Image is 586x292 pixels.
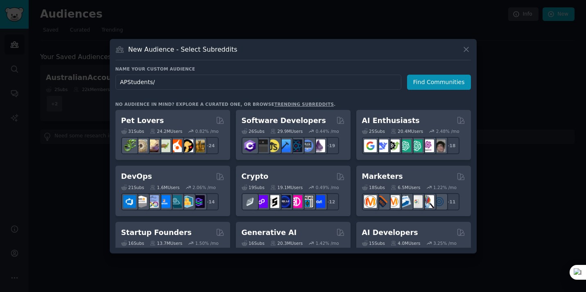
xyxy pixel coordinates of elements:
div: 31 Sub s [121,128,144,134]
img: ArtificalIntelligence [433,139,446,152]
div: 0.82 % /mo [195,128,219,134]
input: Pick a short name, like "Digital Marketers" or "Movie-Goers" [115,75,401,90]
div: 20.4M Users [391,128,423,134]
img: bigseo [376,195,388,208]
div: 29.9M Users [270,128,303,134]
div: 15 Sub s [362,240,385,246]
div: 25 Sub s [362,128,385,134]
div: 21 Sub s [121,185,144,190]
div: + 14 [201,193,219,210]
img: herpetology [123,139,136,152]
h3: Name your custom audience [115,66,471,72]
div: 0.49 % /mo [316,185,339,190]
img: cockatiel [169,139,182,152]
img: leopardgeckos [146,139,159,152]
img: OnlineMarketing [433,195,446,208]
img: azuredevops [123,195,136,208]
img: DevOpsLinks [158,195,170,208]
h2: Pet Lovers [121,116,164,126]
img: CryptoNews [301,195,314,208]
div: 18 Sub s [362,185,385,190]
div: 1.42 % /mo [316,240,339,246]
div: + 11 [442,193,459,210]
img: ballpython [135,139,147,152]
img: defiblockchain [290,195,302,208]
h2: Startup Founders [121,228,192,238]
img: GoogleGeminiAI [364,139,377,152]
div: 19.1M Users [270,185,303,190]
img: content_marketing [364,195,377,208]
div: 0.44 % /mo [316,128,339,134]
div: 16 Sub s [121,240,144,246]
h3: New Audience - Select Subreddits [128,45,237,54]
img: learnjavascript [267,139,279,152]
h2: Crypto [242,171,269,182]
img: iOSProgramming [278,139,291,152]
img: ethfinance [244,195,256,208]
img: ethstaker [267,195,279,208]
div: + 24 [201,137,219,154]
div: No audience in mind? Explore a curated one, or browse . [115,101,336,107]
div: 13.7M Users [150,240,182,246]
img: MarketingResearch [421,195,434,208]
div: 1.22 % /mo [433,185,457,190]
div: 20.3M Users [270,240,303,246]
h2: Marketers [362,171,403,182]
img: chatgpt_prompts_ [410,139,423,152]
h2: Generative AI [242,228,297,238]
div: + 19 [322,137,339,154]
img: AItoolsCatalog [387,139,400,152]
img: csharp [244,139,256,152]
img: reactnative [290,139,302,152]
img: DeepSeek [376,139,388,152]
img: AskMarketing [387,195,400,208]
img: turtle [158,139,170,152]
h2: AI Developers [362,228,418,238]
div: 4.0M Users [391,240,421,246]
div: 2.06 % /mo [192,185,216,190]
img: aws_cdk [181,195,193,208]
div: + 18 [442,137,459,154]
img: OpenAIDev [421,139,434,152]
div: 6.5M Users [391,185,421,190]
h2: Software Developers [242,116,326,126]
h2: AI Enthusiasts [362,116,420,126]
div: 2.48 % /mo [436,128,459,134]
h2: DevOps [121,171,152,182]
img: dogbreed [192,139,205,152]
img: chatgpt_promptDesign [398,139,411,152]
img: Emailmarketing [398,195,411,208]
div: 19 Sub s [242,185,265,190]
img: 0xPolygon [255,195,268,208]
img: web3 [278,195,291,208]
img: platformengineering [169,195,182,208]
div: 3.25 % /mo [433,240,457,246]
button: Find Communities [407,75,471,90]
div: + 12 [322,193,339,210]
div: 16 Sub s [242,240,265,246]
img: PetAdvice [181,139,193,152]
img: googleads [410,195,423,208]
img: PlatformEngineers [192,195,205,208]
img: AWS_Certified_Experts [135,195,147,208]
a: trending subreddits [274,102,334,107]
img: elixir [312,139,325,152]
div: 1.50 % /mo [195,240,219,246]
img: defi_ [312,195,325,208]
div: 1.6M Users [150,185,180,190]
img: AskComputerScience [301,139,314,152]
img: software [255,139,268,152]
div: 24.2M Users [150,128,182,134]
img: Docker_DevOps [146,195,159,208]
div: 26 Sub s [242,128,265,134]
